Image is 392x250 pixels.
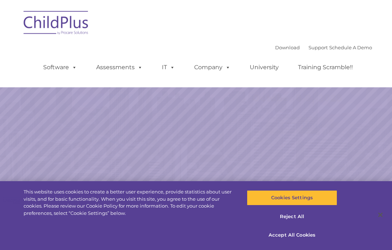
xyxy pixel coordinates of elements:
a: Support [309,45,328,50]
button: Close [372,207,388,223]
a: Assessments [89,60,150,75]
button: Accept All Cookies [247,228,337,243]
a: Company [187,60,238,75]
font: | [275,45,372,50]
a: Training Scramble!! [291,60,360,75]
a: Software [36,60,84,75]
a: Download [275,45,300,50]
button: Reject All [247,209,337,224]
div: This website uses cookies to create a better user experience, provide statistics about user visit... [24,188,235,217]
a: Schedule A Demo [329,45,372,50]
a: University [242,60,286,75]
img: ChildPlus by Procare Solutions [20,6,93,42]
a: IT [155,60,182,75]
a: Learn More [266,117,334,134]
button: Cookies Settings [247,190,337,205]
